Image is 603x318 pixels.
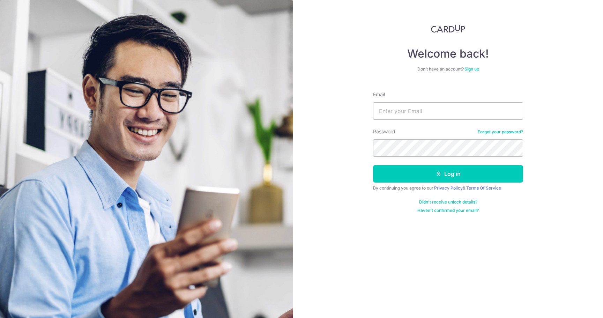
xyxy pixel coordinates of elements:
[478,129,523,135] a: Forgot your password?
[373,102,523,120] input: Enter your Email
[373,66,523,72] div: Don’t have an account?
[373,128,395,135] label: Password
[464,66,479,72] a: Sign up
[417,208,479,213] a: Haven't confirmed your email?
[373,47,523,61] h4: Welcome back!
[419,199,477,205] a: Didn't receive unlock details?
[373,165,523,183] button: Log in
[373,91,385,98] label: Email
[434,185,463,191] a: Privacy Policy
[431,24,465,33] img: CardUp Logo
[466,185,501,191] a: Terms Of Service
[373,185,523,191] div: By continuing you agree to our &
